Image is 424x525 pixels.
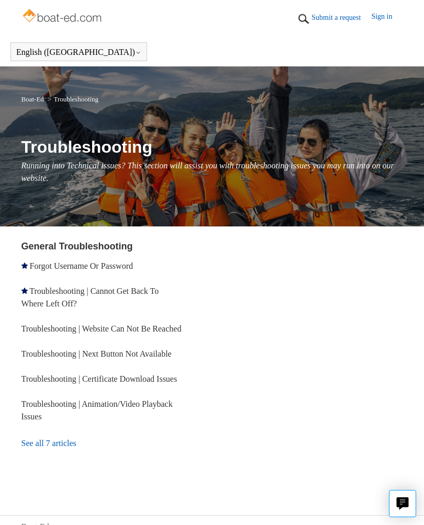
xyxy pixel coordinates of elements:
[21,95,44,103] a: Boat-Ed
[21,374,177,383] a: Troubleshooting | Certificate Download Issues
[296,11,311,27] img: 01HZPCYTXV3JW8MJV9VD7EMK0H
[21,6,105,27] img: Boat-Ed Help Center home page
[21,287,159,308] a: Troubleshooting | Cannot Get Back To Where Left Off?
[21,134,403,159] h1: Troubleshooting
[311,12,371,23] a: Submit a request
[389,490,416,517] button: Live chat
[21,288,28,294] svg: Promoted article
[21,349,172,358] a: Troubleshooting | Next Button Not Available
[46,95,98,103] li: Troubleshooting
[21,324,182,333] a: Troubleshooting | Website Can Not Be Reached
[21,262,28,269] svg: Promoted article
[30,261,133,270] a: Forgot Username Or Password
[21,241,133,252] a: General Troubleshooting
[371,11,403,27] a: Sign in
[21,400,173,421] a: Troubleshooting | Animation/Video Playback Issues
[16,48,141,57] button: English ([GEOGRAPHIC_DATA])
[21,429,193,458] a: See all 7 articles
[21,95,46,103] li: Boat-Ed
[21,159,403,185] p: Running into Technical issues? This section will assist you with troubleshooting issues you may r...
